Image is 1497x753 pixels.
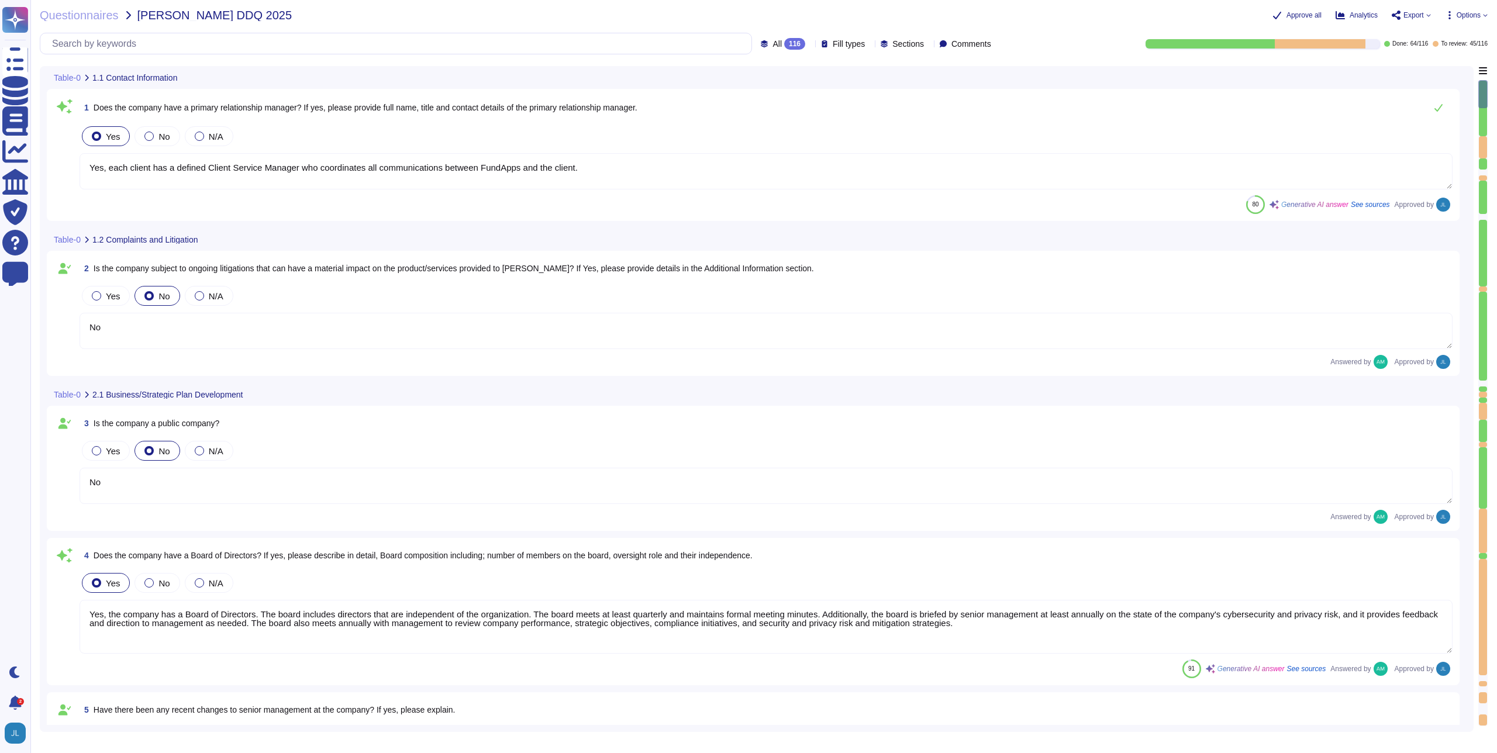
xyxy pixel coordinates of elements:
span: 3 [80,419,89,427]
img: user [1374,355,1388,369]
span: All [772,40,782,48]
span: Fill types [833,40,865,48]
span: No [158,132,170,141]
span: Generative AI answer [1281,201,1348,208]
span: 45 / 116 [1470,41,1488,47]
span: Is the company subject to ongoing litigations that can have a material impact on the product/serv... [94,264,814,273]
span: 5 [80,706,89,714]
span: Yes [106,132,120,141]
span: Approved by [1395,201,1434,208]
span: Table-0 [54,391,81,399]
textarea: Yes, each client has a defined Client Service Manager who coordinates all communications between ... [80,153,1453,189]
img: user [1374,510,1388,524]
span: Analytics [1350,12,1378,19]
span: Yes [106,578,120,588]
span: Approved by [1395,513,1434,520]
span: No [158,446,170,456]
span: Generative AI answer [1217,665,1285,672]
span: To review: [1441,41,1467,47]
span: Table-0 [54,74,81,82]
span: Does the company have a Board of Directors? If yes, please describe in detail, Board composition ... [94,551,753,560]
span: Is the company a public company? [94,419,220,428]
span: 2 [80,264,89,272]
span: Yes [106,446,120,456]
span: See sources [1351,201,1390,208]
button: Analytics [1336,11,1378,20]
span: 4 [80,551,89,559]
div: 2 [17,698,24,705]
textarea: No [80,468,1453,504]
span: Table-0 [54,236,81,244]
button: user [2,720,34,746]
span: Answered by [1330,665,1371,672]
span: See sources [1287,665,1326,672]
img: user [1436,355,1450,369]
span: Approved by [1395,358,1434,365]
img: user [5,723,26,744]
span: 91 [1188,665,1195,672]
img: user [1436,662,1450,676]
span: Yes [106,291,120,301]
span: Answered by [1330,513,1371,520]
span: Done: [1392,41,1408,47]
span: 1 [80,103,89,112]
input: Search by keywords [46,33,751,54]
img: user [1436,198,1450,212]
span: Questionnaires [40,9,119,21]
span: N/A [209,291,223,301]
span: N/A [209,578,223,588]
span: [PERSON_NAME] DDQ 2025 [137,9,292,21]
span: N/A [209,132,223,141]
span: Export [1403,12,1424,19]
span: No [158,578,170,588]
span: Approve all [1286,12,1322,19]
span: Answered by [1330,358,1371,365]
button: Approve all [1272,11,1322,20]
img: user [1374,662,1388,676]
span: Options [1457,12,1481,19]
span: 1.1 Contact Information [92,74,178,82]
textarea: Yes, the company has a Board of Directors. The board includes directors that are independent of t... [80,600,1453,654]
span: N/A [209,446,223,456]
span: 1.2 Complaints and Litigation [92,236,198,244]
div: 116 [784,38,805,50]
textarea: No [80,313,1453,349]
span: Comments [951,40,991,48]
span: Does the company have a primary relationship manager? If yes, please provide full name, title and... [94,103,637,112]
span: No [158,291,170,301]
img: user [1436,510,1450,524]
span: 64 / 116 [1410,41,1429,47]
span: 2.1 Business/Strategic Plan Development [92,391,243,399]
span: 80 [1252,201,1258,208]
span: Have there been any recent changes to senior management at the company? If yes, please explain. [94,705,456,714]
span: Sections [892,40,924,48]
span: Approved by [1395,665,1434,672]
